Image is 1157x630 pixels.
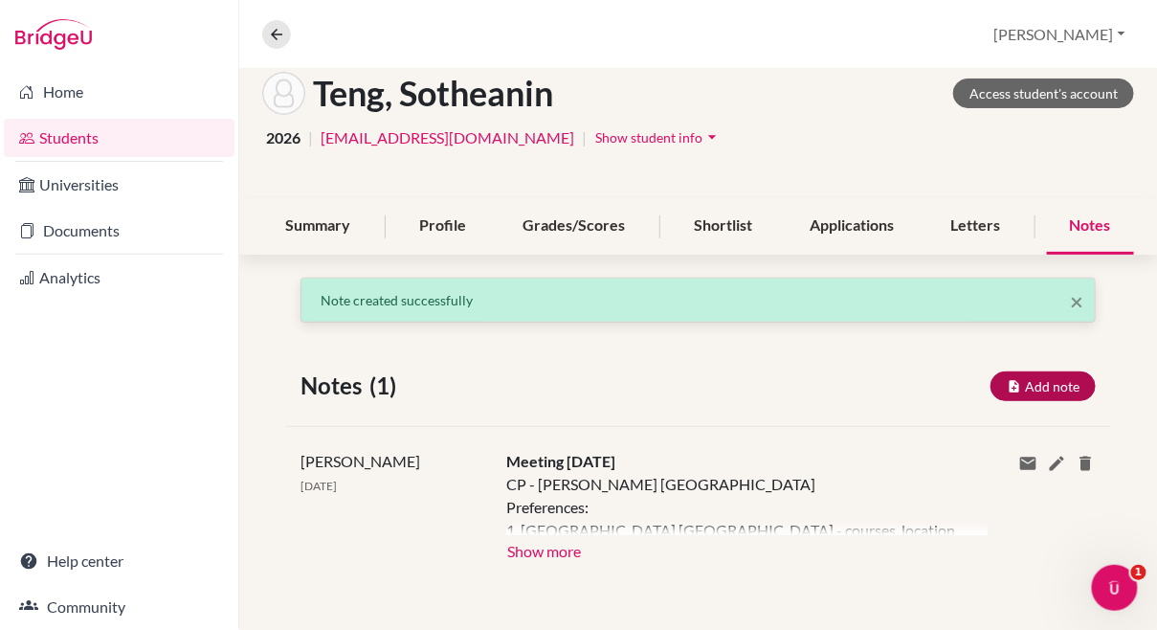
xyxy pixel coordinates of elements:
[266,126,300,149] span: 2026
[4,73,234,111] a: Home
[369,369,404,403] span: (1)
[15,19,92,50] img: Bridge-U
[986,16,1134,53] button: [PERSON_NAME]
[953,79,1134,108] a: Access student's account
[300,479,337,493] span: [DATE]
[672,198,776,255] div: Shortlist
[4,166,234,204] a: Universities
[1131,565,1146,580] span: 1
[262,72,305,115] img: Sotheanin Teng's avatar
[1070,290,1083,313] button: Close
[1047,198,1134,255] div: Notes
[321,290,1076,310] p: Note created successfully
[582,126,587,149] span: |
[1070,287,1083,315] span: ×
[300,369,369,403] span: Notes
[321,126,574,149] a: [EMAIL_ADDRESS][DOMAIN_NAME]
[313,73,553,114] h1: Teng, Sotheanin
[4,212,234,250] a: Documents
[702,127,722,146] i: arrow_drop_down
[1092,565,1138,611] iframe: Intercom live chat
[506,452,615,470] span: Meeting [DATE]
[4,259,234,297] a: Analytics
[928,198,1024,255] div: Letters
[506,473,958,535] div: CP - [PERSON_NAME] [GEOGRAPHIC_DATA] Preferences: 1. [GEOGRAPHIC_DATA] [GEOGRAPHIC_DATA] - course...
[990,371,1096,401] button: Add note
[396,198,489,255] div: Profile
[501,198,649,255] div: Grades/Scores
[506,535,582,564] button: Show more
[4,542,234,580] a: Help center
[300,452,420,470] span: [PERSON_NAME]
[594,123,723,152] button: Show student infoarrow_drop_down
[4,119,234,157] a: Students
[262,198,373,255] div: Summary
[595,129,702,146] span: Show student info
[4,588,234,626] a: Community
[308,126,313,149] span: |
[787,198,917,255] div: Applications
